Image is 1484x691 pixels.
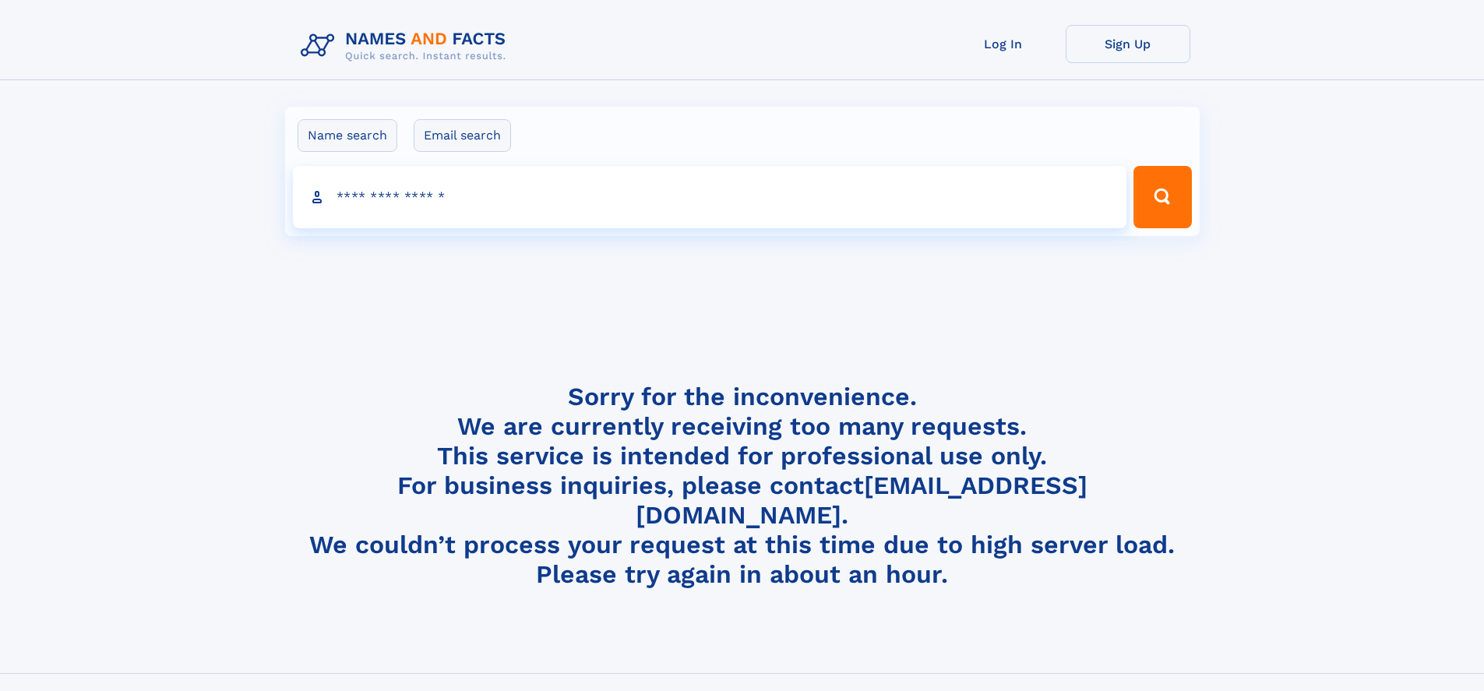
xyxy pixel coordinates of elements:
[294,382,1190,590] h4: Sorry for the inconvenience. We are currently receiving too many requests. This service is intend...
[1133,166,1191,228] button: Search Button
[1066,25,1190,63] a: Sign Up
[941,25,1066,63] a: Log In
[294,25,519,67] img: Logo Names and Facts
[298,119,397,152] label: Name search
[293,166,1127,228] input: search input
[414,119,511,152] label: Email search
[636,471,1087,530] a: [EMAIL_ADDRESS][DOMAIN_NAME]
